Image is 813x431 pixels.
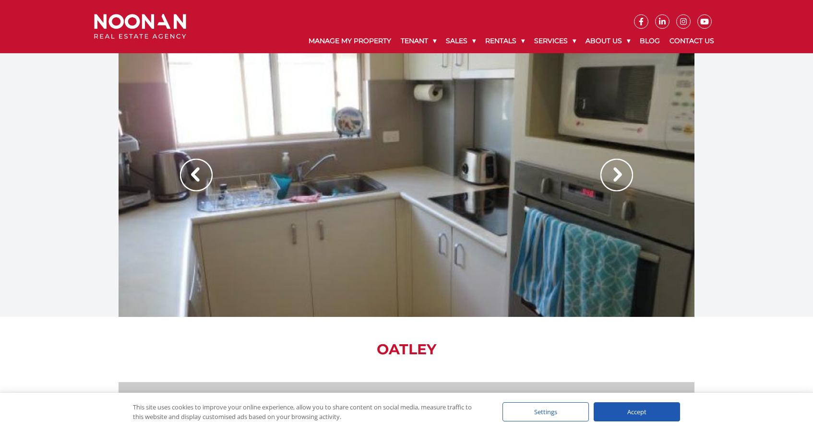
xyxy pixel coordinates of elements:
[441,29,480,53] a: Sales
[180,159,213,191] img: Arrow slider
[480,29,529,53] a: Rentals
[133,402,483,421] div: This site uses cookies to improve your online experience, allow you to share content on social me...
[94,14,186,39] img: Noonan Real Estate Agency
[119,341,694,358] h1: OATLEY
[529,29,581,53] a: Services
[665,29,719,53] a: Contact Us
[590,392,673,404] p: Property ID: 1P6765
[396,29,441,53] a: Tenant
[581,29,635,53] a: About Us
[502,402,589,421] div: Settings
[635,29,665,53] a: Blog
[304,29,396,53] a: Manage My Property
[594,402,680,421] div: Accept
[600,159,633,191] img: Arrow slider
